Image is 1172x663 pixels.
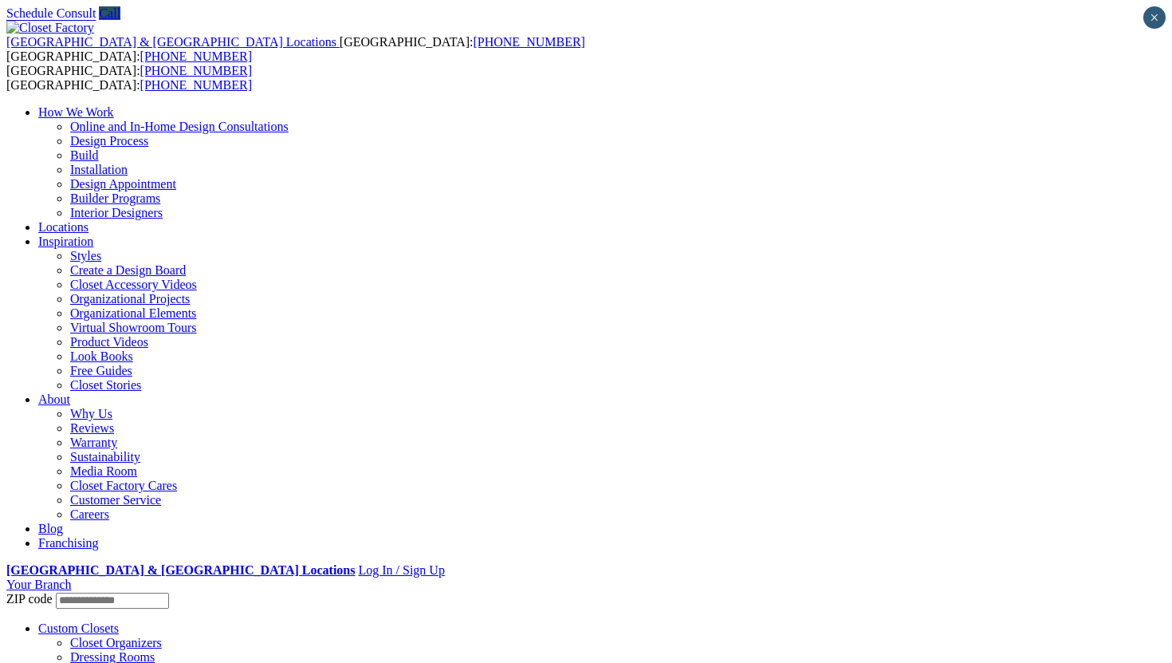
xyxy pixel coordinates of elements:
[70,464,137,478] a: Media Room
[70,450,140,464] a: Sustainability
[6,35,340,49] a: [GEOGRAPHIC_DATA] & [GEOGRAPHIC_DATA] Locations
[473,35,584,49] a: [PHONE_NUMBER]
[1143,6,1166,29] button: Close
[38,622,119,635] a: Custom Closets
[6,21,94,35] img: Closet Factory
[140,49,252,63] a: [PHONE_NUMBER]
[70,177,176,191] a: Design Appointment
[70,206,163,219] a: Interior Designers
[140,64,252,77] a: [PHONE_NUMBER]
[70,148,99,162] a: Build
[6,578,71,591] a: Your Branch
[140,78,252,92] a: [PHONE_NUMBER]
[70,191,160,205] a: Builder Programs
[70,364,132,377] a: Free Guides
[38,522,63,535] a: Blog
[99,6,120,20] a: Call
[70,134,148,148] a: Design Process
[70,479,177,492] a: Closet Factory Cares
[56,593,169,609] input: Enter your Zip code
[70,249,101,262] a: Styles
[6,35,336,49] span: [GEOGRAPHIC_DATA] & [GEOGRAPHIC_DATA] Locations
[70,421,114,435] a: Reviews
[70,306,196,320] a: Organizational Elements
[38,220,88,234] a: Locations
[6,6,96,20] a: Schedule Consult
[70,120,289,133] a: Online and In-Home Design Consultations
[70,636,162,649] a: Closet Organizers
[70,349,133,363] a: Look Books
[38,536,99,550] a: Franchising
[6,563,355,577] a: [GEOGRAPHIC_DATA] & [GEOGRAPHIC_DATA] Locations
[70,493,161,507] a: Customer Service
[70,263,186,277] a: Create a Design Board
[70,335,148,349] a: Product Videos
[70,436,117,449] a: Warranty
[6,592,53,606] span: ZIP code
[70,163,128,176] a: Installation
[70,321,197,334] a: Virtual Showroom Tours
[38,393,70,406] a: About
[38,235,93,248] a: Inspiration
[70,292,190,306] a: Organizational Projects
[6,64,252,92] span: [GEOGRAPHIC_DATA]: [GEOGRAPHIC_DATA]:
[70,407,112,420] a: Why Us
[70,278,197,291] a: Closet Accessory Videos
[38,105,114,119] a: How We Work
[358,563,444,577] a: Log In / Sign Up
[6,35,585,63] span: [GEOGRAPHIC_DATA]: [GEOGRAPHIC_DATA]:
[70,378,141,392] a: Closet Stories
[70,507,109,521] a: Careers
